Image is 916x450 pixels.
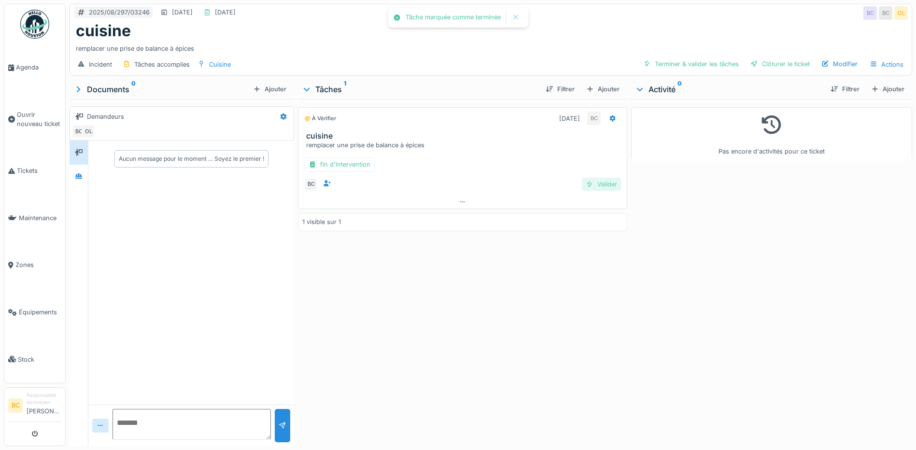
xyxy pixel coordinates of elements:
div: À vérifier [304,114,336,123]
div: Pas encore d'activités pour ce ticket [637,112,906,156]
div: BC [879,6,892,20]
sup: 0 [131,84,136,95]
div: [DATE] [559,114,580,123]
span: Zones [15,260,61,269]
span: Agenda [16,63,61,72]
div: Tâches [302,84,538,95]
div: BC [72,125,85,138]
a: Tickets [4,147,65,195]
span: Ouvrir nouveau ticket [17,110,61,128]
div: BC [587,112,601,125]
div: Responsable technicien [27,392,61,407]
a: BC Responsable technicien[PERSON_NAME] [8,392,61,422]
div: Cuisine [209,60,231,69]
div: Ajouter [867,83,908,96]
span: Maintenance [19,213,61,223]
div: Incident [89,60,112,69]
div: 1 visible sur 1 [302,217,341,226]
a: Agenda [4,44,65,91]
div: Terminer & valider les tâches [639,57,743,70]
a: Zones [4,241,65,289]
img: Badge_color-CXgf-gQk.svg [20,10,49,39]
div: OL [894,6,908,20]
h1: cuisine [76,22,131,40]
div: Actions [865,57,908,71]
span: Stock [18,355,61,364]
div: 2025/08/297/03246 [89,8,150,17]
div: remplacer une prise de balance à épices [306,141,623,150]
span: Tickets [17,166,61,175]
a: Ouvrir nouveau ticket [4,91,65,148]
div: OL [82,125,95,138]
div: Tâches accomplies [134,60,190,69]
a: Maintenance [4,195,65,242]
a: Stock [4,336,65,383]
sup: 1 [344,84,346,95]
div: Demandeurs [87,112,124,121]
div: Ajouter [249,83,290,96]
a: Équipements [4,289,65,336]
span: Équipements [19,308,61,317]
h3: cuisine [306,131,623,141]
div: [DATE] [172,8,193,17]
div: BC [863,6,877,20]
div: Aucun message pour le moment … Soyez le premier ! [119,155,264,163]
div: Tâche marquée comme terminée [406,14,501,22]
div: fin d'intervention [304,157,375,171]
div: Clôturer le ticket [747,57,814,70]
li: BC [8,398,23,413]
sup: 0 [677,84,682,95]
li: [PERSON_NAME] [27,392,61,420]
div: BC [304,178,318,191]
div: Activité [635,84,823,95]
div: Documents [73,84,249,95]
div: remplacer une prise de balance à épices [76,40,906,53]
div: [DATE] [215,8,236,17]
div: Ajouter [582,83,623,96]
div: Modifier [817,57,861,70]
div: Filtrer [542,83,578,96]
div: Valider [582,178,621,191]
div: Filtrer [827,83,863,96]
